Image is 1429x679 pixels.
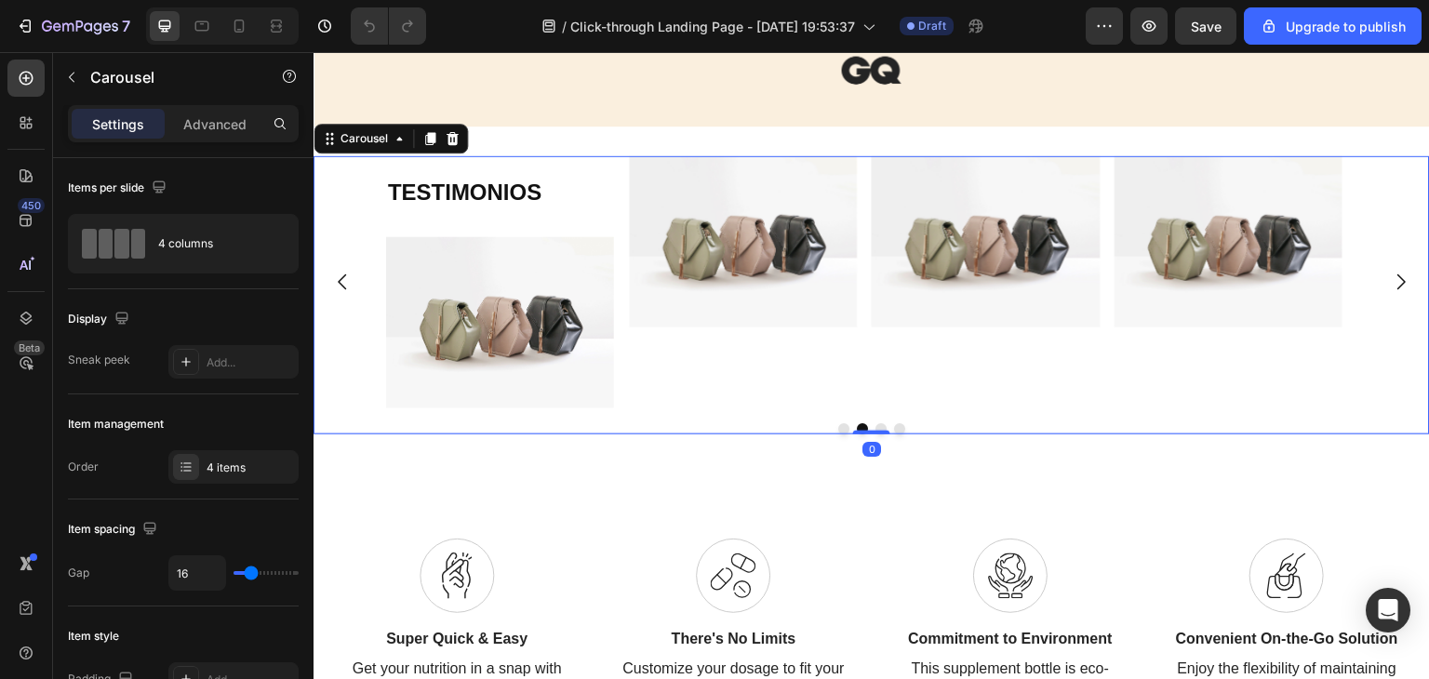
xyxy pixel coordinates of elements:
div: 4 items [207,459,294,476]
div: Item style [68,628,119,645]
button: Dot [525,371,536,382]
img: image_demo.jpg [802,104,1030,275]
p: Settings [92,114,144,134]
p: Customize your dosage to fit your specific needs without any restrictions [308,607,532,665]
strong: TESTIMONIOS [74,127,228,153]
p: 7 [122,15,130,37]
button: Carousel Back Arrow [3,204,55,256]
div: 0 [549,390,568,405]
img: image_demo.jpg [558,104,786,275]
button: Dot [562,371,573,382]
div: Beta [14,340,45,355]
iframe: Design area [314,52,1429,679]
p: Carousel [90,66,248,88]
div: Add... [207,354,294,371]
div: Sneak peek [68,352,130,368]
div: 450 [18,198,45,213]
p: Super Quick & Easy [31,578,255,597]
span: Save [1191,19,1222,34]
p: Enjoy the flexibility of maintaining your health goals anytime and anywhere [861,607,1086,665]
div: Gap [68,565,89,581]
div: Items per slide [68,176,170,201]
span: Click-through Landing Page - [DATE] 19:53:37 [570,17,855,36]
p: Get your nutrition in a snap with this convenient supplement bottle [31,607,255,646]
img: image_demo.jpg [315,104,543,275]
p: There's No Limits [308,578,532,597]
div: Undo/Redo [351,7,426,45]
p: Convenient On-the-Go Solution [861,578,1086,597]
div: Carousel [23,78,78,95]
p: Commitment to Environment [584,578,808,597]
span: / [562,17,567,36]
div: Item management [68,416,164,433]
span: Draft [918,18,946,34]
p: This supplement bottle is eco-friendly, reflecting our dedication to sustainability [584,607,808,665]
div: Order [68,459,99,475]
img: image_demo.jpg [73,185,300,356]
input: Auto [169,556,225,590]
button: Upgrade to publish [1244,7,1422,45]
button: Carousel Next Arrow [1062,204,1114,256]
button: Dot [543,371,554,382]
div: 4 columns [158,222,272,265]
button: Dot [581,371,592,382]
div: Open Intercom Messenger [1366,588,1410,632]
p: Advanced [183,114,247,134]
div: Display [68,307,133,332]
div: Item spacing [68,517,161,542]
div: Upgrade to publish [1260,17,1406,36]
button: 7 [7,7,139,45]
button: Save [1175,7,1236,45]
